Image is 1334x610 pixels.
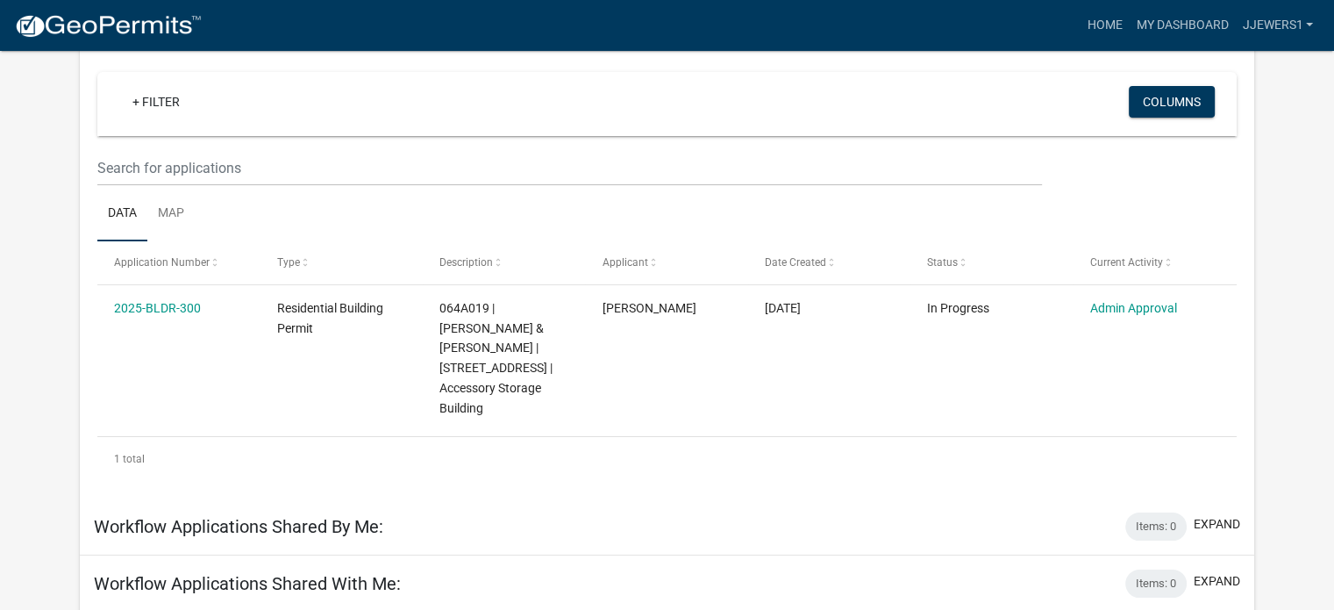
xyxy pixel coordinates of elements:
[1074,241,1236,283] datatable-header-cell: Current Activity
[1125,513,1187,541] div: Items: 0
[423,241,585,283] datatable-header-cell: Description
[147,186,195,242] a: Map
[1129,9,1235,42] a: My Dashboard
[94,573,401,594] h5: Workflow Applications Shared With Me:
[927,301,989,315] span: In Progress
[603,301,696,315] span: John Jewers
[94,516,383,537] h5: Workflow Applications Shared By Me:
[765,301,801,315] span: 09/30/2025
[97,437,1237,481] div: 1 total
[439,256,493,269] span: Description
[1235,9,1320,42] a: jjewers1
[910,241,1073,283] datatable-header-cell: Status
[277,256,300,269] span: Type
[118,86,194,118] a: + Filter
[1194,572,1240,591] button: expand
[585,241,747,283] datatable-header-cell: Applicant
[114,301,201,315] a: 2025-BLDR-300
[1090,256,1163,269] span: Current Activity
[603,256,648,269] span: Applicant
[439,301,553,415] span: 064A019 | JEWERS JOHN & LISA | 119 REIDS RD | Accessory Storage Building
[765,256,826,269] span: Date Created
[97,150,1042,186] input: Search for applications
[114,256,210,269] span: Application Number
[927,256,958,269] span: Status
[1125,570,1187,598] div: Items: 0
[97,241,260,283] datatable-header-cell: Application Number
[1129,86,1215,118] button: Columns
[277,301,383,335] span: Residential Building Permit
[1080,9,1129,42] a: Home
[80,40,1254,498] div: collapse
[260,241,422,283] datatable-header-cell: Type
[1090,301,1177,315] a: Admin Approval
[748,241,910,283] datatable-header-cell: Date Created
[1194,515,1240,534] button: expand
[97,186,147,242] a: Data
